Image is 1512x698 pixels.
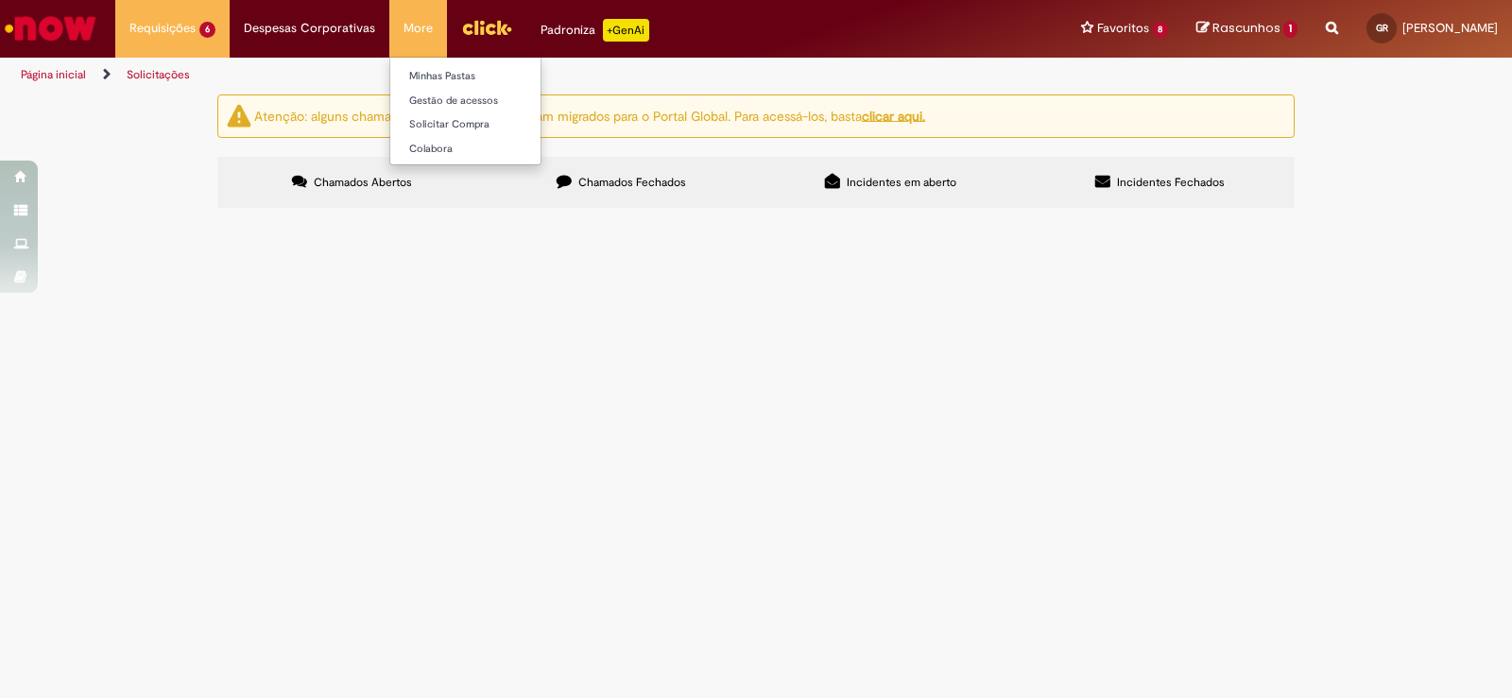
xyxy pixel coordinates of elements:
[862,107,925,124] a: clicar aqui.
[21,67,86,82] a: Página inicial
[2,9,99,47] img: ServiceNow
[1097,19,1149,38] span: Favoritos
[390,114,598,135] a: Solicitar Compra
[1283,21,1297,38] span: 1
[254,107,925,124] ng-bind-html: Atenção: alguns chamados relacionados a T.I foram migrados para o Portal Global. Para acessá-los,...
[314,175,412,190] span: Chamados Abertos
[1212,19,1280,37] span: Rascunhos
[1402,20,1498,36] span: [PERSON_NAME]
[199,22,215,38] span: 6
[129,19,196,38] span: Requisições
[847,175,956,190] span: Incidentes em aberto
[404,19,433,38] span: More
[1196,20,1297,38] a: Rascunhos
[390,139,598,160] a: Colabora
[1117,175,1225,190] span: Incidentes Fechados
[14,58,994,93] ul: Trilhas de página
[389,57,541,165] ul: More
[390,91,598,111] a: Gestão de acessos
[127,67,190,82] a: Solicitações
[390,66,598,87] a: Minhas Pastas
[578,175,686,190] span: Chamados Fechados
[244,19,375,38] span: Despesas Corporativas
[461,13,512,42] img: click_logo_yellow_360x200.png
[1376,22,1388,34] span: GR
[1153,22,1169,38] span: 8
[541,19,649,42] div: Padroniza
[603,19,649,42] p: +GenAi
